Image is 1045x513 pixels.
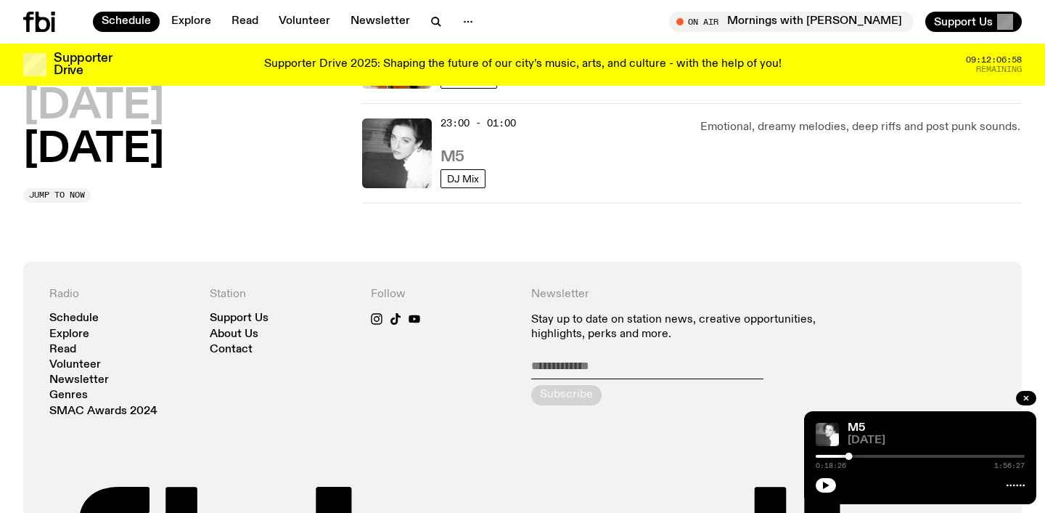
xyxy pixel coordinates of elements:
h4: Station [210,288,353,302]
a: Volunteer [49,360,101,371]
a: Read [223,12,267,32]
span: 1:56:27 [994,462,1025,469]
button: [DATE] [23,130,164,171]
h4: Radio [49,288,192,302]
p: Stay up to date on station news, creative opportunities, highlights, perks and more. [531,313,835,341]
span: 09:12:06:58 [966,56,1022,64]
a: Schedule [93,12,160,32]
button: [DATE] [23,86,164,127]
a: Schedule [49,313,99,324]
span: Jump to now [29,191,85,199]
a: About Us [210,329,258,340]
span: Support Us [934,15,993,28]
h4: Follow [371,288,514,302]
h4: Newsletter [531,288,835,302]
a: Genres [49,390,88,401]
a: M5 [440,147,464,165]
span: Remaining [976,65,1022,73]
button: On AirMornings with [PERSON_NAME] [669,12,914,32]
a: Volunteer [270,12,339,32]
span: DJ Mix [447,173,479,184]
a: Newsletter [49,375,109,386]
a: Explore [49,329,89,340]
button: Support Us [925,12,1022,32]
span: [DATE] [848,435,1025,446]
span: 0:18:26 [816,462,846,469]
a: SMAC Awards 2024 [49,406,157,417]
img: A black and white photo of Lilly wearing a white blouse and looking up at the camera. [816,423,839,446]
button: Subscribe [531,385,602,405]
p: Supporter Drive 2025: Shaping the future of our city’s music, arts, and culture - with the help o... [264,58,782,71]
img: A black and white photo of Lilly wearing a white blouse and looking up at the camera. [362,118,432,188]
a: Newsletter [342,12,419,32]
h3: Supporter Drive [54,52,112,77]
span: 23:00 - 01:00 [440,116,516,130]
a: Support Us [210,313,269,324]
a: DJ Mix [440,169,485,188]
a: Read [49,344,76,355]
button: Jump to now [23,188,91,203]
a: M5 [848,422,865,434]
a: Explore [163,12,220,32]
a: Contact [210,344,253,355]
p: Emotional, dreamy melodies, deep riffs and post punk sounds. [700,118,1022,136]
h3: M5 [440,150,464,165]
